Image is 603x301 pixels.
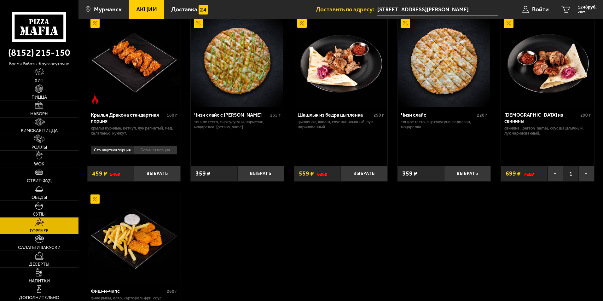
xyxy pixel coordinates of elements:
[35,78,43,83] span: Хит
[91,288,165,294] div: Фиш-н-чипс
[504,18,513,28] img: Акционный
[34,162,44,166] span: WOK
[237,166,284,181] button: Выбрать
[195,171,211,177] span: 359 ₽
[19,296,59,300] span: Дополнительно
[191,15,283,107] img: Чизи слайс с соусом Ранч
[504,112,579,124] div: [DEMOGRAPHIC_DATA] из свинины
[87,15,181,107] a: АкционныйОстрое блюдоКрылья Дракона стандартная порция
[397,15,491,107] a: АкционныйЧизи слайс
[501,15,594,107] a: АкционныйШашлык из свинины
[444,166,491,181] button: Выбрать
[401,119,487,130] p: тонкое тесто, сыр сулугуни, пармезан, моцарелла.
[87,191,181,283] a: АкционныйФиш-н-чипс
[402,171,417,177] span: 359 ₽
[199,5,208,14] img: 15daf4d41897b9f0e9f617042186c801.svg
[32,95,47,100] span: Пицца
[295,15,387,107] img: Шашлык из бедра цыпленка
[134,146,177,154] li: Большая порция
[21,129,58,133] span: Римская пицца
[27,179,52,183] span: Стрит-фуд
[88,191,180,283] img: Фиш-н-чипс
[524,171,534,177] s: 760 ₽
[191,15,284,107] a: АкционныйЧизи слайс с соусом Ранч
[136,6,157,12] span: Акции
[578,10,597,14] span: 2 шт.
[194,112,269,118] div: Чизи слайс с [PERSON_NAME]
[91,112,165,124] div: Крылья Дракона стандартная порция
[29,262,49,267] span: Десерты
[398,15,490,107] img: Чизи слайс
[580,113,591,118] span: 290 г
[32,145,47,150] span: Роллы
[579,166,594,181] button: +
[401,112,475,118] div: Чизи слайс
[401,18,410,28] img: Акционный
[298,119,384,130] p: цыпленок, лаваш, соус шашлычный, лук маринованный.
[33,212,45,217] span: Супы
[317,171,327,177] s: 628 ₽
[91,126,177,136] p: крылья куриные, кетчуп, лук репчатый, мёд, халапеньо, кунжут.
[294,15,387,107] a: АкционныйШашлык из бедра цыпленка
[30,229,49,233] span: Горячее
[578,5,597,9] span: 1248 руб.
[532,6,549,12] span: Войти
[270,113,281,118] span: 235 г
[92,171,107,177] span: 459 ₽
[88,15,180,107] img: Крылья Дракона стандартная порция
[167,289,177,294] span: 260 г
[374,113,384,118] span: 290 г
[297,18,307,28] img: Акционный
[194,119,281,130] p: тонкое тесто, сыр сулугуни, пармезан, моцарелла, [PERSON_NAME].
[377,4,498,15] input: Ваш адрес доставки
[502,15,594,107] img: Шашлык из свинины
[90,194,100,204] img: Акционный
[167,113,177,118] span: 180 г
[134,166,181,181] button: Выбрать
[171,6,197,12] span: Доставка
[194,18,203,28] img: Акционный
[29,279,50,283] span: Напитки
[87,143,181,161] div: 0
[90,95,100,104] img: Острое блюдо
[91,146,134,154] li: Стандартная порция
[299,171,314,177] span: 559 ₽
[548,166,563,181] button: −
[18,246,61,250] span: Салаты и закуски
[506,171,521,177] span: 699 ₽
[110,171,120,177] s: 546 ₽
[91,296,177,301] p: филе рыбы, кляр, картофель фри, соус.
[341,166,387,181] button: Выбрать
[477,113,487,118] span: 220 г
[298,112,372,118] div: Шашлык из бедра цыпленка
[316,6,377,12] span: Доставить по адресу:
[90,18,100,28] img: Акционный
[32,195,47,200] span: Обеды
[563,166,578,181] span: 1
[94,6,122,12] span: Мурманск
[504,126,591,136] p: свинина, [PERSON_NAME], соус шашлычный, лук маринованный.
[30,112,48,116] span: Наборы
